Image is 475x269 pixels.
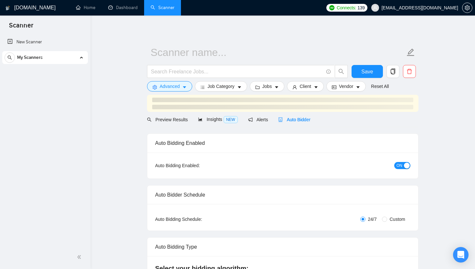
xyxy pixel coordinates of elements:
[147,117,152,122] span: search
[278,117,310,122] span: Auto Bidder
[224,116,238,123] span: NEW
[332,85,336,90] span: idcard
[195,81,247,91] button: barsJob Categorycaret-down
[403,69,416,74] span: delete
[5,55,15,60] span: search
[300,83,311,90] span: Client
[153,85,157,90] span: setting
[329,5,334,10] img: upwork-logo.png
[17,51,43,64] span: My Scanners
[386,65,399,78] button: copy
[339,83,353,90] span: Vendor
[250,81,285,91] button: folderJobscaret-down
[237,85,242,90] span: caret-down
[248,117,268,122] span: Alerts
[262,83,272,90] span: Jobs
[453,247,469,263] div: Open Intercom Messenger
[200,85,205,90] span: bars
[326,81,366,91] button: idcardVendorcaret-down
[2,36,88,48] li: New Scanner
[403,65,416,78] button: delete
[462,3,472,13] button: setting
[255,85,260,90] span: folder
[406,48,415,57] span: edit
[373,5,377,10] span: user
[365,216,379,223] span: 24/7
[155,216,240,223] div: Auto Bidding Schedule:
[2,51,88,67] li: My Scanners
[326,70,331,74] span: info-circle
[314,85,318,90] span: caret-down
[5,3,10,13] img: logo
[387,216,408,223] span: Custom
[207,83,234,90] span: Job Category
[4,21,38,34] span: Scanner
[182,85,187,90] span: caret-down
[292,85,297,90] span: user
[352,65,383,78] button: Save
[155,134,410,152] div: Auto Bidding Enabled
[155,162,240,169] div: Auto Bidding Enabled:
[155,238,410,256] div: Auto Bidding Type
[462,5,472,10] a: setting
[274,85,279,90] span: caret-down
[5,52,15,63] button: search
[77,254,83,260] span: double-left
[76,5,95,10] a: homeHome
[462,5,472,10] span: setting
[337,4,356,11] span: Connects:
[361,68,373,76] span: Save
[287,81,324,91] button: userClientcaret-down
[396,162,402,169] span: ON
[371,83,389,90] a: Reset All
[160,83,180,90] span: Advanced
[248,117,253,122] span: notification
[357,4,364,11] span: 139
[151,44,405,60] input: Scanner name...
[151,5,174,10] a: searchScanner
[108,5,138,10] a: dashboardDashboard
[387,69,399,74] span: copy
[278,117,283,122] span: robot
[155,186,410,204] div: Auto Bidder Schedule
[147,81,192,91] button: settingAdvancedcaret-down
[151,68,323,76] input: Search Freelance Jobs...
[356,85,360,90] span: caret-down
[7,36,83,48] a: New Scanner
[335,65,348,78] button: search
[198,117,203,122] span: area-chart
[198,117,238,122] span: Insights
[147,117,188,122] span: Preview Results
[335,69,347,74] span: search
